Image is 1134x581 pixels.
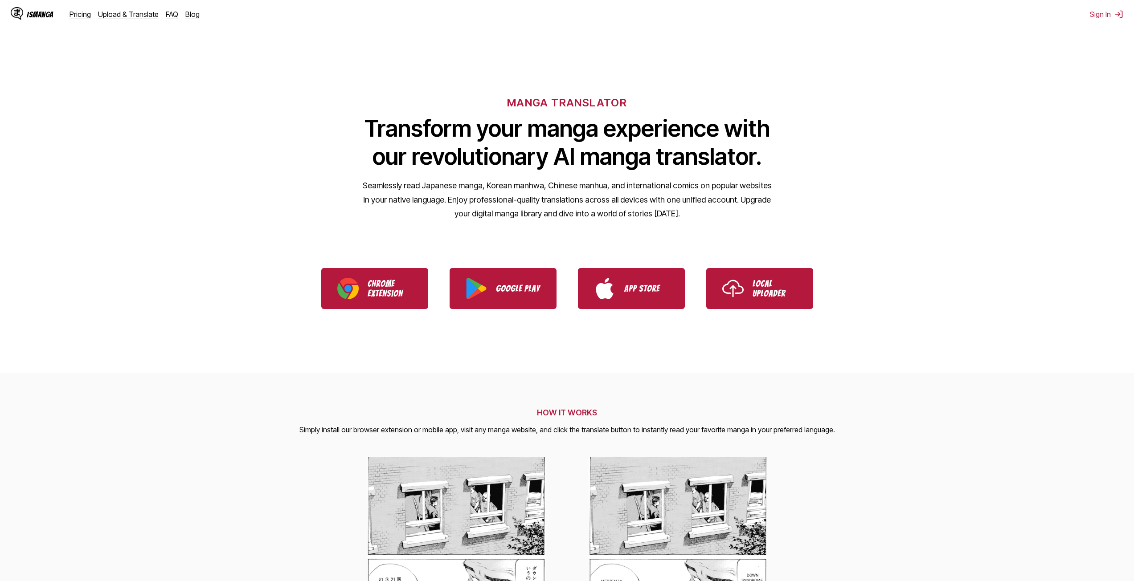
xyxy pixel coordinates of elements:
p: App Store [624,284,669,293]
p: Chrome Extension [368,279,412,298]
a: Blog [185,10,200,19]
h2: HOW IT WORKS [299,408,835,417]
img: App Store logo [594,278,615,299]
div: IsManga [27,10,53,19]
p: Simply install our browser extension or mobile app, visit any manga website, and click the transl... [299,424,835,436]
a: Use IsManga Local Uploader [706,268,813,309]
p: Google Play [496,284,540,293]
a: FAQ [166,10,178,19]
img: IsManga Logo [11,7,23,20]
img: Upload icon [722,278,744,299]
a: Download IsManga from Google Play [450,268,557,309]
a: IsManga LogoIsManga [11,7,70,21]
a: Pricing [70,10,91,19]
h6: MANGA TRANSLATOR [507,96,627,109]
a: Upload & Translate [98,10,159,19]
img: Chrome logo [337,278,359,299]
p: Seamlessly read Japanese manga, Korean manhwa, Chinese manhua, and international comics on popula... [362,179,772,221]
img: Google Play logo [466,278,487,299]
img: Sign out [1114,10,1123,19]
a: Download IsManga from App Store [578,268,685,309]
button: Sign In [1090,10,1123,19]
a: Download IsManga Chrome Extension [321,268,428,309]
p: Local Uploader [753,279,797,298]
h1: Transform your manga experience with our revolutionary AI manga translator. [362,114,772,171]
